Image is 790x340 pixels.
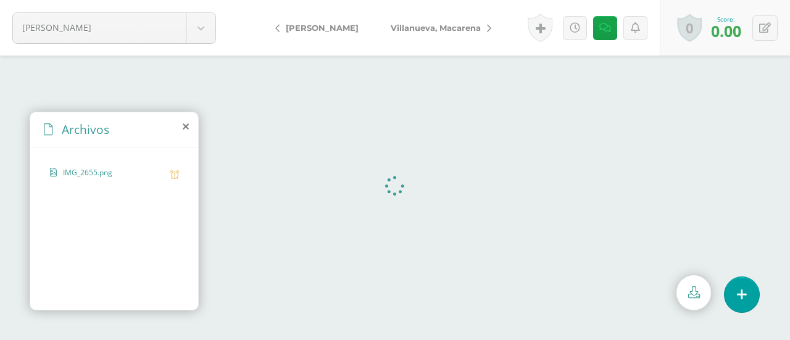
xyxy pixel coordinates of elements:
span: Villanueva, Macarena [391,23,481,33]
a: [PERSON_NAME] [265,13,375,43]
span: Archivos [62,121,109,138]
span: [PERSON_NAME] [286,23,359,33]
span: 0.00 [711,20,741,41]
span: [PERSON_NAME] [22,13,170,42]
div: Score: [711,15,741,23]
a: 0 [677,14,702,42]
i: close [183,122,189,131]
a: [PERSON_NAME] [13,13,215,43]
span: IMG_2655.png [63,167,164,179]
a: Villanueva, Macarena [375,13,501,43]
